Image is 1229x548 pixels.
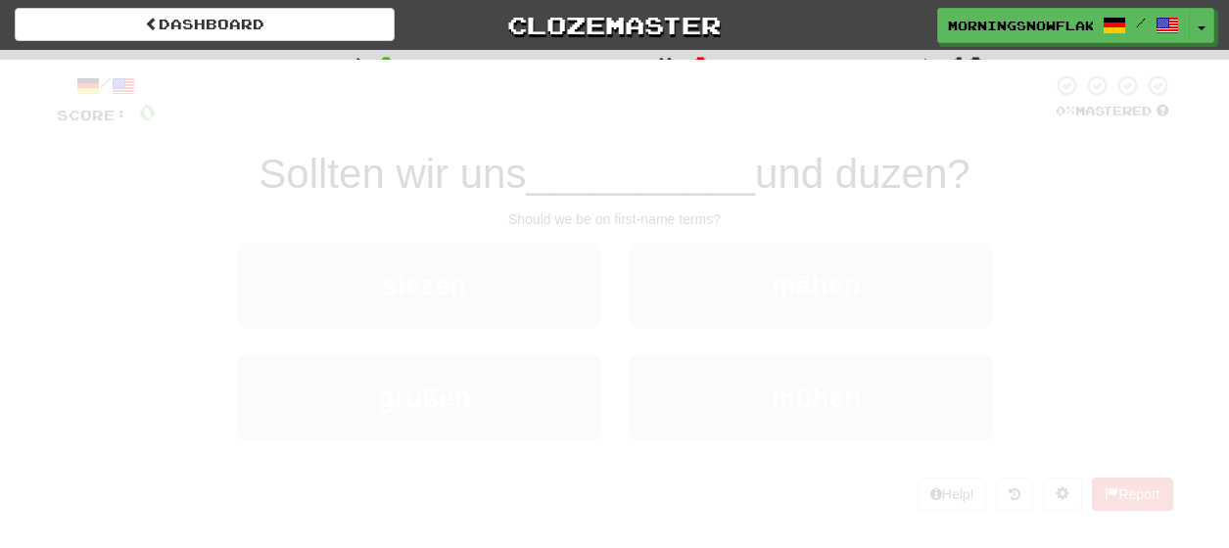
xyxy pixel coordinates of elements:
[520,55,643,74] span: Incorrect
[424,8,804,42] a: Clozemaster
[15,8,395,41] a: Dashboard
[234,55,330,74] span: Correct
[1052,103,1173,120] div: Mastered
[834,55,903,74] span: To go
[772,270,860,300] span: mähen
[996,478,1033,511] button: Round history (alt+y)
[692,52,709,75] span: 0
[383,270,467,300] span: siezen
[917,57,938,73] span: :
[1092,478,1172,511] button: Report
[57,73,156,98] div: /
[238,355,600,440] button: 3.grüßen
[57,107,127,123] span: Score:
[630,355,992,440] button: 4.mühen
[526,151,755,197] span: __________
[755,151,970,197] span: und duzen?
[1056,103,1075,118] span: 0 %
[657,57,679,73] span: :
[918,478,987,511] button: Help!
[259,151,526,197] span: Sollten wir uns
[139,100,156,124] span: 0
[771,383,861,413] span: mühen
[760,394,772,410] small: 4 .
[344,57,365,73] span: :
[948,17,1093,34] span: MorningSnowflake7838
[937,8,1190,43] a: MorningSnowflake7838 /
[951,52,984,75] span: 10
[630,243,992,328] button: 2.mähen
[238,243,600,328] button: 1.siezen
[378,52,395,75] span: 0
[1136,16,1146,29] span: /
[371,282,383,297] small: 1 .
[378,383,471,413] span: grüßen
[57,209,1173,229] div: Should we be on first-name terms?
[366,394,378,410] small: 3 .
[761,282,773,297] small: 2 .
